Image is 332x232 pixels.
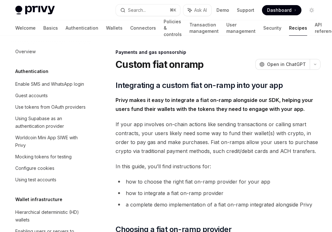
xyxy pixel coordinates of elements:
a: Dashboard [262,5,301,15]
div: Hierarchical deterministic (HD) wallets [15,208,88,224]
a: Guest accounts [10,90,92,101]
a: Mocking tokens for testing [10,151,92,163]
a: User management [226,20,256,36]
strong: Privy makes it easy to integrate a fiat on-ramp alongside our SDK, helping your users fund their ... [116,97,313,112]
button: Search...⌘K [116,4,180,16]
a: Overview [10,46,92,57]
div: Guest accounts [15,92,48,99]
a: Transaction management [189,20,219,36]
div: Overview [15,48,36,55]
h5: Authentication [15,68,48,75]
a: Recipes [289,20,307,36]
li: how to integrate a fiat on-ramp provider [116,189,321,198]
div: Mocking tokens for testing [15,153,72,161]
a: Using Supabase as an authentication provider [10,113,92,132]
div: Enable SMS and WhatsApp login [15,80,84,88]
li: a complete demo implementation of a fiat on-ramp integrated alongside Privy [116,200,321,209]
a: Authentication [66,20,98,36]
span: ⌘ K [170,8,176,13]
a: Wallets [106,20,123,36]
button: Open in ChatGPT [255,59,310,70]
a: Enable SMS and WhatsApp login [10,78,92,90]
a: Worldcoin Mini App SIWE with Privy [10,132,92,151]
span: Dashboard [267,7,292,13]
span: Open in ChatGPT [267,61,306,68]
div: Configure cookies [15,164,54,172]
div: Payments and gas sponsorship [116,49,321,55]
div: Worldcoin Mini App SIWE with Privy [15,134,88,149]
div: Use tokens from OAuth providers [15,103,86,111]
li: how to choose the right fiat on-ramp provider for your app [116,177,321,186]
a: Connectors [130,20,156,36]
a: Support [237,7,254,13]
a: Security [263,20,281,36]
a: Policies & controls [164,20,182,36]
button: Toggle dark mode [307,5,317,15]
span: If your app involves on-chain actions like sending transactions or calling smart contracts, your ... [116,120,321,156]
h5: Wallet infrastructure [15,196,62,203]
a: Configure cookies [10,163,92,174]
a: Using test accounts [10,174,92,185]
a: Welcome [15,20,36,36]
a: Demo [216,7,229,13]
a: Use tokens from OAuth providers [10,101,92,113]
button: Ask AI [183,4,211,16]
div: Using test accounts [15,176,56,184]
span: Ask AI [194,7,207,13]
div: Using Supabase as an authentication provider [15,115,88,130]
div: Search... [128,6,146,14]
span: Integrating a custom fiat on-ramp into your app [116,80,283,91]
a: Basics [43,20,58,36]
span: In this guide, you’ll find instructions for: [116,162,321,171]
h1: Custom fiat onramp [116,59,204,70]
a: Hierarchical deterministic (HD) wallets [10,207,92,226]
img: light logo [15,6,55,15]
